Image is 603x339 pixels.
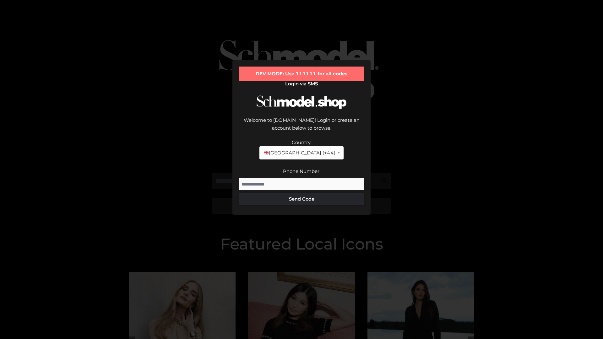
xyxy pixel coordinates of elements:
div: DEV MODE: Use 111111 for all codes [239,67,364,81]
label: Phone Number: [283,168,320,174]
div: Welcome to [DOMAIN_NAME]! Login or create an account below to browse. [239,116,364,138]
button: Send Code [239,193,364,205]
span: [GEOGRAPHIC_DATA] (+44) [263,149,335,157]
img: 🇬🇧 [264,150,269,155]
label: Country: [292,139,312,145]
h2: Login via SMS [239,81,364,87]
img: Schmodel Logo [254,90,349,115]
